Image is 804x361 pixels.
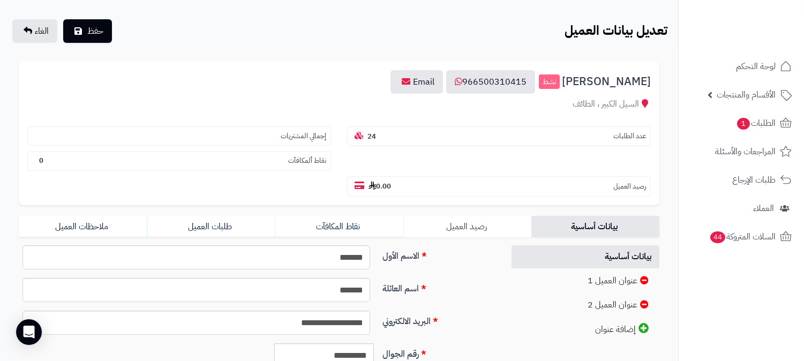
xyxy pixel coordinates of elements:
span: 44 [710,231,725,243]
span: الطلبات [736,116,776,131]
a: إضافة عنوان [512,318,660,341]
span: العملاء [753,201,774,216]
button: حفظ [63,19,112,43]
a: نقاط المكافآت [275,216,403,237]
a: عنوان العميل 2 [512,294,660,317]
small: نقاط ألمكافآت [288,156,326,166]
a: العملاء [685,195,798,221]
span: 1 [737,118,750,130]
a: طلبات العميل [147,216,275,237]
a: المراجعات والأسئلة [685,139,798,164]
a: عنوان العميل 1 [512,269,660,292]
span: الغاء [35,25,49,37]
b: 0 [39,155,43,166]
span: [PERSON_NAME] [562,76,651,88]
b: تعديل بيانات العميل [565,21,667,40]
small: إجمالي المشتريات [281,131,326,141]
label: رقم الجوال [378,343,499,360]
a: ملاحظات العميل [19,216,147,237]
a: Email [390,70,443,94]
span: السلات المتروكة [709,229,776,244]
a: بيانات أساسية [512,245,660,268]
small: عدد الطلبات [613,131,646,141]
img: logo-2.png [731,30,794,52]
div: السيل الكبير ، الطائف [27,98,651,110]
a: الطلبات1 [685,110,798,136]
label: اسم العائلة [378,278,499,295]
span: الأقسام والمنتجات [717,87,776,102]
b: 0.00 [369,181,391,191]
small: رصيد العميل [613,182,646,192]
b: 24 [367,131,376,141]
span: طلبات الإرجاع [732,172,776,187]
div: Open Intercom Messenger [16,319,42,345]
span: المراجعات والأسئلة [715,144,776,159]
a: السلات المتروكة44 [685,224,798,250]
a: الغاء [12,19,57,43]
a: طلبات الإرجاع [685,167,798,193]
span: حفظ [87,25,103,37]
label: الاسم الأول [378,245,499,262]
a: رصيد العميل [403,216,531,237]
small: نشط [539,74,560,89]
a: 966500310415 [446,70,535,94]
a: بيانات أساسية [531,216,659,237]
span: لوحة التحكم [736,59,776,74]
a: لوحة التحكم [685,54,798,79]
label: البريد الالكتروني [378,311,499,328]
